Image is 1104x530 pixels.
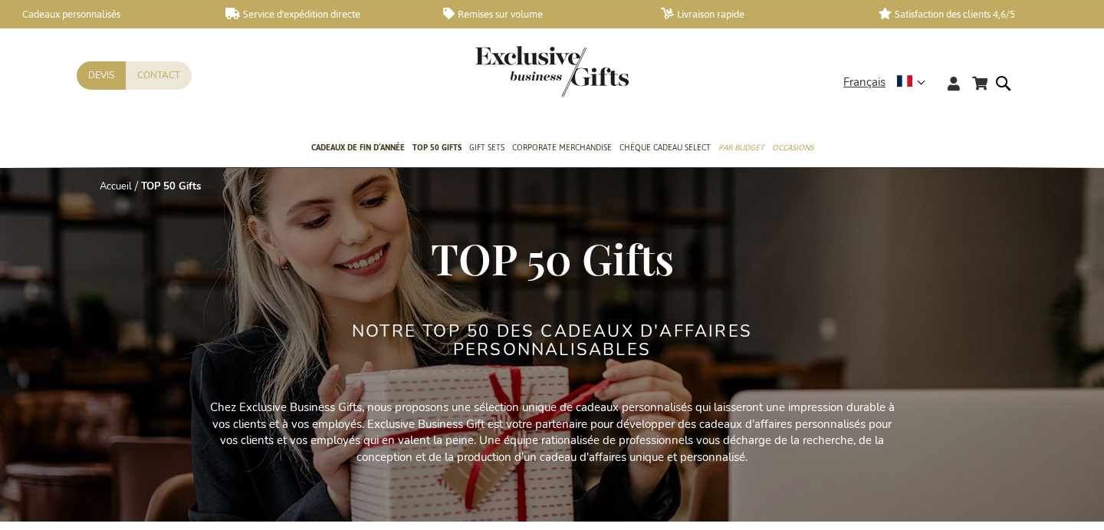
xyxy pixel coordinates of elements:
[443,8,636,21] a: Remises sur volume
[126,61,192,90] a: Contact
[619,140,711,156] span: Chèque Cadeau Select
[141,179,201,193] strong: TOP 50 Gifts
[412,140,462,156] span: TOP 50 Gifts
[475,46,629,97] img: Exclusive Business gifts logo
[77,61,126,90] a: Devis
[100,179,132,193] a: Accueil
[772,130,813,168] a: Occasions
[225,8,419,21] a: Service d'expédition directe
[619,130,711,168] a: Chèque Cadeau Select
[843,74,886,91] span: Français
[772,140,813,156] span: Occasions
[207,400,897,466] p: Chez Exclusive Business Gifts, nous proposons une sélection unique de cadeaux personnalisés qui l...
[879,8,1072,21] a: Satisfaction des clients 4,6/5
[469,130,504,168] a: Gift Sets
[661,8,854,21] a: Livraison rapide
[431,229,674,286] span: TOP 50 Gifts
[412,130,462,168] a: TOP 50 Gifts
[264,322,839,359] h2: Notre TOP 50 des cadeaux d'affaires personnalisables
[469,140,504,156] span: Gift Sets
[311,140,405,156] span: Cadeaux de fin d’année
[311,130,405,168] a: Cadeaux de fin d’année
[8,8,201,21] a: Cadeaux personnalisés
[475,46,552,97] a: store logo
[512,130,612,168] a: Corporate Merchandise
[512,140,612,156] span: Corporate Merchandise
[718,140,764,156] span: Par budget
[718,130,764,168] a: Par budget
